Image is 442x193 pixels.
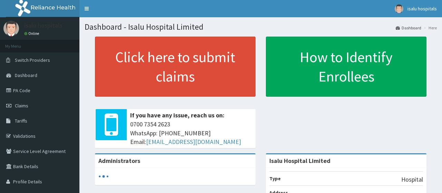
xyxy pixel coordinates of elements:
[98,157,140,165] b: Administrators
[396,25,421,31] a: Dashboard
[15,118,27,124] span: Tariffs
[98,171,109,182] svg: audio-loading
[266,37,426,97] a: How to Identify Enrollees
[130,111,224,119] b: If you have any issue, reach us on:
[422,25,437,31] li: Here
[95,37,256,97] a: Click here to submit claims
[24,31,41,36] a: Online
[407,6,437,12] span: isalu hospitals
[130,120,252,146] span: 0700 7354 2623 WhatsApp: [PHONE_NUMBER] Email:
[401,175,423,184] p: Hospital
[269,175,281,182] b: Type
[15,57,50,63] span: Switch Providers
[395,4,403,13] img: User Image
[15,103,28,109] span: Claims
[15,72,37,78] span: Dashboard
[146,138,241,146] a: [EMAIL_ADDRESS][DOMAIN_NAME]
[85,22,437,31] h1: Dashboard - Isalu Hospital Limited
[269,157,330,165] strong: Isalu Hospital Limited
[24,22,63,29] p: isalu hospitals
[3,21,19,36] img: User Image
